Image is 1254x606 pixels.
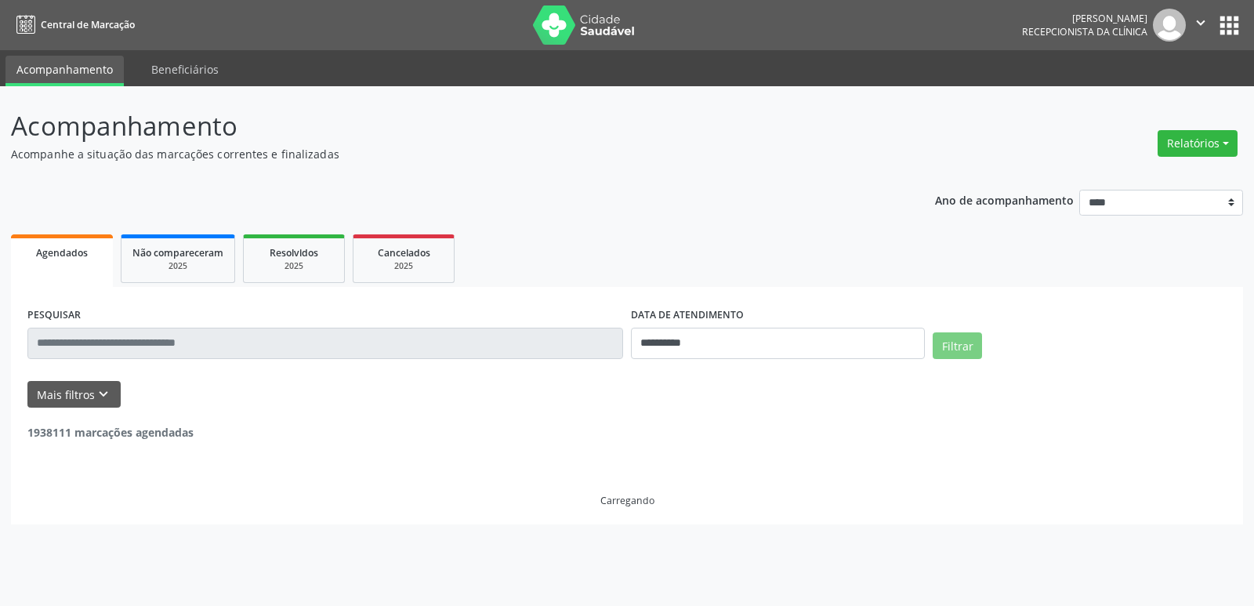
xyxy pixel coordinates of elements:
[935,190,1074,209] p: Ano de acompanhamento
[95,386,112,403] i: keyboard_arrow_down
[270,246,318,259] span: Resolvidos
[1153,9,1186,42] img: img
[132,246,223,259] span: Não compareceram
[27,425,194,440] strong: 1938111 marcações agendadas
[11,12,135,38] a: Central de Marcação
[364,260,443,272] div: 2025
[631,303,744,328] label: DATA DE ATENDIMENTO
[11,146,873,162] p: Acompanhe a situação das marcações correntes e finalizadas
[41,18,135,31] span: Central de Marcação
[255,260,333,272] div: 2025
[27,303,81,328] label: PESQUISAR
[132,260,223,272] div: 2025
[1158,130,1238,157] button: Relatórios
[1022,12,1147,25] div: [PERSON_NAME]
[1186,9,1216,42] button: 
[140,56,230,83] a: Beneficiários
[1192,14,1209,31] i: 
[5,56,124,86] a: Acompanhamento
[1022,25,1147,38] span: Recepcionista da clínica
[933,332,982,359] button: Filtrar
[1216,12,1243,39] button: apps
[36,246,88,259] span: Agendados
[27,381,121,408] button: Mais filtroskeyboard_arrow_down
[11,107,873,146] p: Acompanhamento
[378,246,430,259] span: Cancelados
[600,494,654,507] div: Carregando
